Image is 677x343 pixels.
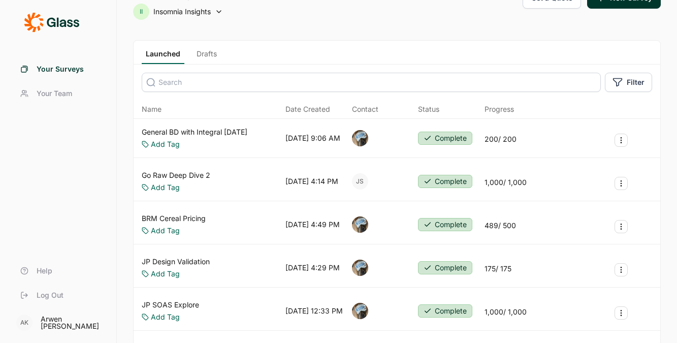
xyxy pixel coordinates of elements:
[352,173,368,190] div: JS
[485,104,514,114] div: Progress
[627,77,644,87] span: Filter
[142,300,199,310] a: JP SOAS Explore
[418,261,472,274] button: Complete
[352,303,368,319] img: ocn8z7iqvmiiaveqkfqd.png
[151,139,180,149] a: Add Tag
[37,266,52,276] span: Help
[285,306,343,316] div: [DATE] 12:33 PM
[151,226,180,236] a: Add Tag
[352,216,368,233] img: ocn8z7iqvmiiaveqkfqd.png
[142,170,210,180] a: Go Raw Deep Dive 2
[605,73,652,92] button: Filter
[142,213,206,224] a: BRM Cereal Pricing
[142,257,210,267] a: JP Design Validation
[37,64,84,74] span: Your Surveys
[485,264,511,274] div: 175 / 175
[352,130,368,146] img: ocn8z7iqvmiiaveqkfqd.png
[485,134,517,144] div: 200 / 200
[418,104,439,114] div: Status
[16,315,33,331] div: AK
[285,220,340,230] div: [DATE] 4:49 PM
[41,316,104,330] div: Arwen [PERSON_NAME]
[142,49,184,64] a: Launched
[615,220,628,233] button: Survey Actions
[418,218,472,231] button: Complete
[285,133,340,143] div: [DATE] 9:06 AM
[418,175,472,188] button: Complete
[153,7,211,17] span: Insomnia Insights
[192,49,221,64] a: Drafts
[142,127,247,137] a: General BD with Integral [DATE]
[615,134,628,147] button: Survey Actions
[285,104,330,114] span: Date Created
[37,88,72,99] span: Your Team
[352,260,368,276] img: ocn8z7iqvmiiaveqkfqd.png
[142,73,601,92] input: Search
[485,177,527,188] div: 1,000 / 1,000
[485,221,516,231] div: 489 / 500
[133,4,149,20] div: II
[151,269,180,279] a: Add Tag
[285,263,340,273] div: [DATE] 4:29 PM
[615,306,628,320] button: Survey Actions
[151,312,180,322] a: Add Tag
[37,290,63,300] span: Log Out
[285,176,338,186] div: [DATE] 4:14 PM
[615,177,628,190] button: Survey Actions
[418,132,472,145] button: Complete
[151,182,180,193] a: Add Tag
[418,304,472,318] button: Complete
[352,104,378,114] div: Contact
[142,104,162,114] span: Name
[615,263,628,276] button: Survey Actions
[485,307,527,317] div: 1,000 / 1,000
